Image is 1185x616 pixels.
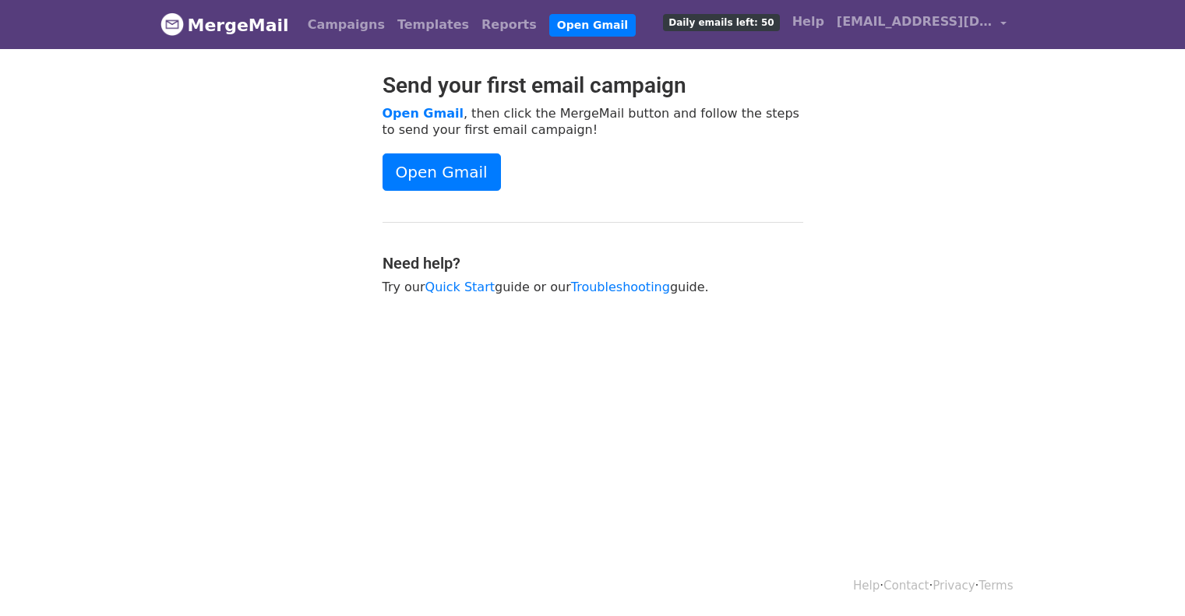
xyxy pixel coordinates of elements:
[1107,541,1185,616] iframe: Chat Widget
[933,579,975,593] a: Privacy
[1107,541,1185,616] div: Tiện ích trò chuyện
[160,12,184,36] img: MergeMail logo
[391,9,475,40] a: Templates
[571,280,670,294] a: Troubleshooting
[837,12,993,31] span: [EMAIL_ADDRESS][DOMAIN_NAME]
[383,254,803,273] h4: Need help?
[425,280,495,294] a: Quick Start
[383,279,803,295] p: Try our guide or our guide.
[549,14,636,37] a: Open Gmail
[831,6,1013,43] a: [EMAIL_ADDRESS][DOMAIN_NAME]
[853,579,880,593] a: Help
[302,9,391,40] a: Campaigns
[160,9,289,41] a: MergeMail
[657,6,785,37] a: Daily emails left: 50
[383,72,803,99] h2: Send your first email campaign
[663,14,779,31] span: Daily emails left: 50
[383,106,464,121] a: Open Gmail
[383,153,501,191] a: Open Gmail
[979,579,1013,593] a: Terms
[475,9,543,40] a: Reports
[883,579,929,593] a: Contact
[383,105,803,138] p: , then click the MergeMail button and follow the steps to send your first email campaign!
[786,6,831,37] a: Help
